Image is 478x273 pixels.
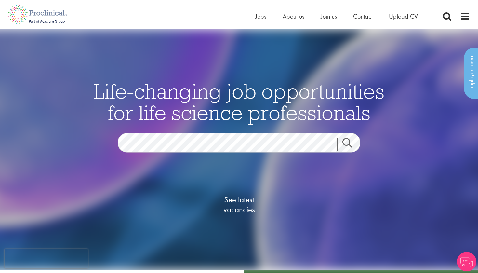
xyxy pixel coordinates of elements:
a: About us [283,12,304,20]
a: Jobs [255,12,266,20]
a: Contact [353,12,373,20]
a: See latestvacancies [206,169,272,240]
a: Job search submit button [337,138,365,151]
span: Life-changing job opportunities for life science professionals [94,78,384,126]
a: Join us [321,12,337,20]
a: Upload CV [389,12,418,20]
img: Chatbot [457,252,476,271]
span: See latest vacancies [206,195,272,214]
iframe: reCAPTCHA [5,249,88,268]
